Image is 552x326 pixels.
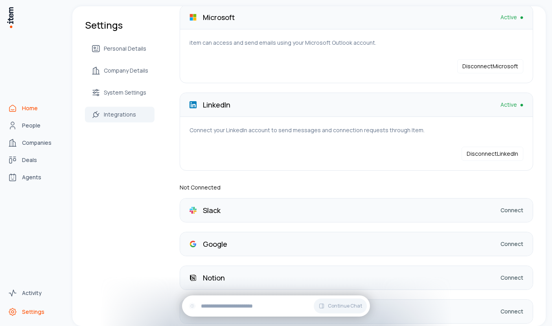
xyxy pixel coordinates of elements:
button: DisconnectLinkedIn [462,147,523,161]
a: Home [5,100,64,116]
img: Slack logo [190,207,197,214]
span: Agents [22,173,41,181]
span: Home [22,104,38,112]
a: Company Details [85,63,155,78]
p: item can access and send emails using your Microsoft Outlook account. [190,39,523,47]
a: Agents [5,169,64,185]
a: Connect [500,308,523,315]
span: Continue Chat [328,303,362,309]
div: Continue Chat [182,295,370,317]
span: Settings [22,308,44,316]
p: LinkedIn [203,99,230,110]
img: LinkedIn logo [190,101,197,108]
p: Microsoft [203,12,235,23]
p: Slack [203,205,221,216]
button: Continue Chat [314,299,367,313]
a: People [5,118,64,133]
span: Personal Details [104,45,146,53]
a: Settings [5,304,64,320]
h1: Settings [85,19,155,31]
span: Company Details [104,67,148,75]
span: System Settings [104,89,146,97]
a: Connect [500,274,523,282]
a: Connect [500,206,523,214]
a: Companies [5,135,64,151]
img: Google logo [190,240,197,248]
a: System Settings [85,85,155,100]
img: Item Brain Logo [6,6,14,29]
p: Google [203,239,227,250]
a: Connect [500,240,523,248]
span: Active [500,13,517,21]
a: Deals [5,152,64,168]
p: Notion [203,272,225,283]
span: Deals [22,156,37,164]
span: People [22,122,40,129]
span: Active [500,101,517,109]
a: Personal Details [85,41,155,56]
p: Not Connected [180,183,533,192]
button: DisconnectMicrosoft [457,59,523,73]
span: Companies [22,139,52,147]
a: Activity [5,285,64,301]
img: Microsoft logo [190,14,197,21]
span: Activity [22,289,42,297]
p: Connect your LinkedIn account to send messages and connection requests through Item. [190,126,523,134]
a: Integrations [85,107,155,122]
img: Notion logo [190,274,197,281]
span: Integrations [104,111,136,118]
